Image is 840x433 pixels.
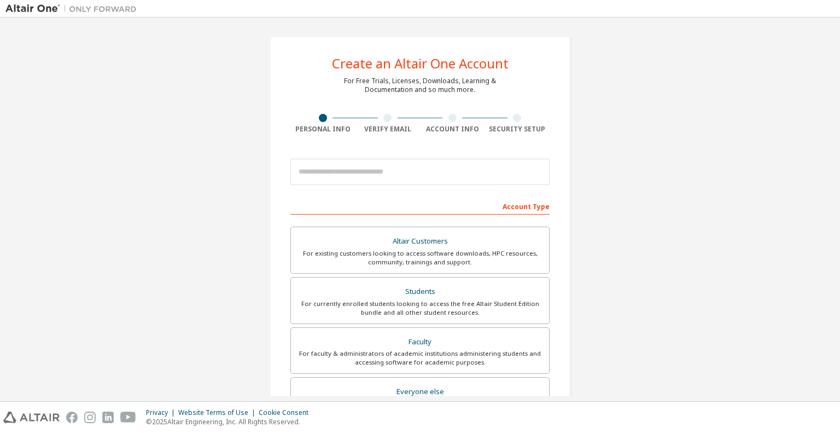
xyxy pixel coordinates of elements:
div: Verify Email [355,125,421,134]
div: Cookie Consent [259,408,315,417]
div: Students [297,284,542,299]
img: Altair One [5,3,142,14]
div: Altair Customers [297,234,542,249]
div: Account Info [420,125,485,134]
div: Website Terms of Use [178,408,259,417]
div: Faculty [297,334,542,350]
div: For Free Trials, Licenses, Downloads, Learning & Documentation and so much more. [344,77,496,94]
img: linkedin.svg [102,412,114,423]
img: instagram.svg [84,412,96,423]
div: Create an Altair One Account [332,57,509,70]
div: Personal Info [290,125,355,134]
img: youtube.svg [120,412,136,423]
div: For currently enrolled students looking to access the free Altair Student Edition bundle and all ... [297,299,542,317]
div: Security Setup [485,125,550,134]
div: For existing customers looking to access software downloads, HPC resources, community, trainings ... [297,249,542,267]
div: Privacy [146,408,178,417]
img: facebook.svg [66,412,78,423]
div: Everyone else [297,384,542,400]
div: Account Type [290,197,550,215]
img: altair_logo.svg [3,412,60,423]
p: © 2025 Altair Engineering, Inc. All Rights Reserved. [146,417,315,426]
div: For faculty & administrators of academic institutions administering students and accessing softwa... [297,349,542,367]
